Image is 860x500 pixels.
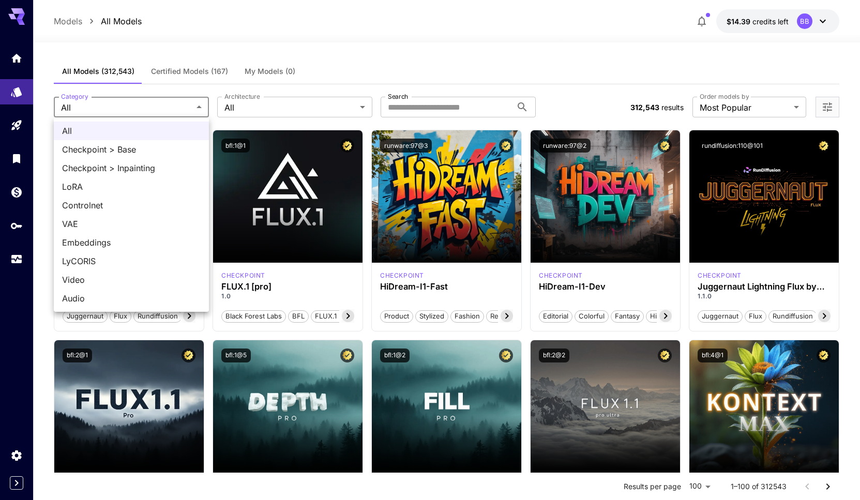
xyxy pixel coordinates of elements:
[62,236,201,249] span: Embeddings
[62,162,201,174] span: Checkpoint > Inpainting
[62,255,201,267] span: LyCORIS
[62,292,201,305] span: Audio
[62,199,201,211] span: Controlnet
[62,180,201,193] span: LoRA
[62,274,201,286] span: Video
[62,143,201,156] span: Checkpoint > Base
[62,218,201,230] span: VAE
[62,125,201,137] span: All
